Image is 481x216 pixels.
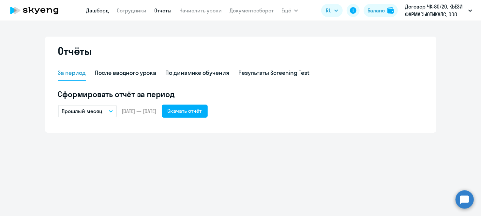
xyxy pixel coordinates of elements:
a: Дашборд [86,7,109,14]
span: Ещё [282,7,292,14]
div: Баланс [368,7,385,14]
img: balance [387,7,394,14]
button: Прошлый месяц [58,105,117,117]
button: Скачать отчёт [162,105,208,118]
a: Отчеты [155,7,172,14]
span: RU [326,7,332,14]
span: [DATE] — [DATE] [122,108,157,115]
h2: Отчёты [58,44,92,58]
button: RU [321,4,343,17]
p: Прошлый месяц [62,107,103,115]
button: Ещё [282,4,298,17]
div: По динамике обучения [165,69,229,77]
button: Договор ЧК-80/20, КЬЕЗИ ФАРМАСЬЮТИКАЛС, ООО [402,3,475,18]
p: Договор ЧК-80/20, КЬЕЗИ ФАРМАСЬЮТИКАЛС, ООО [405,3,466,18]
div: За период [58,69,86,77]
a: Начислить уроки [180,7,222,14]
button: Балансbalance [364,4,398,17]
div: После вводного урока [95,69,156,77]
div: Скачать отчёт [168,107,202,115]
a: Сотрудники [117,7,147,14]
div: Результаты Screening Test [238,69,309,77]
h5: Сформировать отчёт за период [58,89,423,99]
a: Документооборот [230,7,274,14]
